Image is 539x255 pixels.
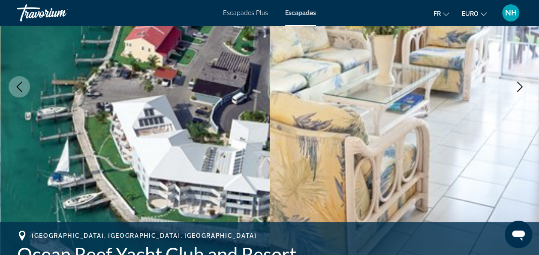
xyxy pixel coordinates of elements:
[462,10,479,17] span: EURO
[223,9,268,16] a: Escapades Plus
[505,221,532,248] iframe: Bouton de lancement de la fenêtre de messagerie
[434,7,449,20] button: Changer la langue
[17,2,103,24] a: Travorium
[505,9,517,17] span: NH
[434,10,441,17] span: Fr
[9,76,30,97] button: Image précédente
[509,76,530,97] button: Image suivante
[462,7,487,20] button: Changer de devise
[285,9,316,16] a: Escapades
[32,232,256,239] span: [GEOGRAPHIC_DATA], [GEOGRAPHIC_DATA], [GEOGRAPHIC_DATA]
[500,4,522,22] button: Menu utilisateur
